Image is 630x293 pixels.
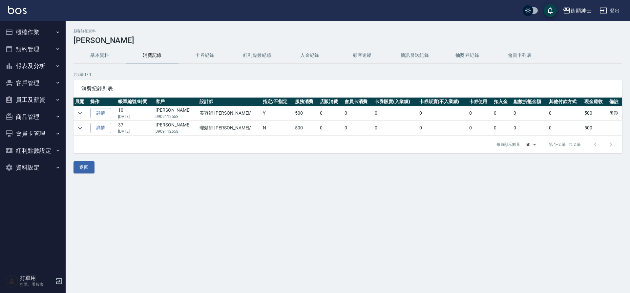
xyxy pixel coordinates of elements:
[597,5,622,17] button: 登出
[261,98,293,106] th: 指定/不指定
[178,48,231,63] button: 卡券紀錄
[418,98,468,106] th: 卡券販賣(不入業績)
[468,106,493,121] td: 0
[126,48,178,63] button: 消費記錄
[198,98,261,106] th: 設計師
[73,48,126,63] button: 基本資料
[231,48,283,63] button: 紅利點數紀錄
[560,4,594,17] button: 街頭紳士
[156,114,196,120] p: 0909112558
[318,121,343,135] td: 0
[293,98,318,106] th: 服務消費
[118,128,152,134] p: [DATE]
[336,48,388,63] button: 顧客追蹤
[373,98,418,106] th: 卡券販賣(入業績)
[75,108,85,118] button: expand row
[583,98,608,106] th: 現金應收
[73,36,622,45] h3: [PERSON_NAME]
[3,41,63,58] button: 預約管理
[492,106,512,121] td: 0
[20,282,53,287] p: 打單、看報表
[492,121,512,135] td: 0
[496,142,520,147] p: 每頁顯示數量
[116,98,154,106] th: 帳單編號/時間
[293,121,318,135] td: 500
[73,29,622,33] h2: 顧客詳細資料
[343,121,373,135] td: 0
[3,91,63,108] button: 員工及薪資
[5,275,18,288] img: Person
[571,7,592,15] div: 街頭紳士
[492,98,512,106] th: 扣入金
[3,142,63,159] button: 紅利點數設定
[373,106,418,121] td: 0
[547,121,583,135] td: 0
[547,106,583,121] td: 0
[493,48,546,63] button: 會員卡列表
[418,121,468,135] td: 0
[343,98,373,106] th: 會員卡消費
[154,121,198,135] td: [PERSON_NAME]
[583,106,608,121] td: 500
[20,275,53,282] h5: 打單用
[118,114,152,120] p: [DATE]
[547,98,583,106] th: 其他付款方式
[3,75,63,92] button: 客戶管理
[75,123,85,133] button: expand row
[261,106,293,121] td: Y
[512,121,547,135] td: 0
[373,121,418,135] td: 0
[512,98,547,106] th: 點數折抵金額
[154,106,198,121] td: [PERSON_NAME]
[90,108,111,118] a: 詳情
[283,48,336,63] button: 入金紀錄
[549,142,581,147] p: 第 1–2 筆 共 2 筆
[3,24,63,41] button: 櫃檯作業
[3,125,63,142] button: 會員卡管理
[156,128,196,134] p: 0909112558
[441,48,493,63] button: 抽獎券紀錄
[261,121,293,135] td: N
[343,106,373,121] td: 0
[512,106,547,121] td: 0
[89,98,116,106] th: 操作
[318,106,343,121] td: 0
[608,106,622,121] td: 暑期
[116,106,154,121] td: 10
[198,106,261,121] td: 美容師 [PERSON_NAME] /
[198,121,261,135] td: 理髮師 [PERSON_NAME] /
[8,6,27,14] img: Logo
[468,121,493,135] td: 0
[90,123,111,133] a: 詳情
[73,72,622,78] p: 共 2 筆, 1 / 1
[73,98,89,106] th: 展開
[3,159,63,176] button: 資料設定
[318,98,343,106] th: 店販消費
[3,108,63,125] button: 商品管理
[608,98,622,106] th: 備註
[3,57,63,75] button: 報表及分析
[418,106,468,121] td: 0
[544,4,557,17] button: save
[81,85,614,92] span: 消費紀錄列表
[154,98,198,106] th: 客戶
[116,121,154,135] td: 37
[468,98,493,106] th: 卡券使用
[388,48,441,63] button: 簡訊發送紀錄
[583,121,608,135] td: 500
[523,136,538,153] div: 50
[73,161,94,173] button: 返回
[293,106,318,121] td: 500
